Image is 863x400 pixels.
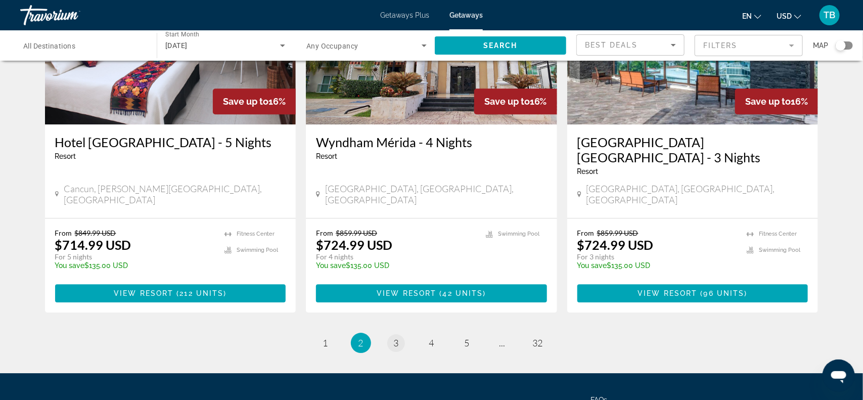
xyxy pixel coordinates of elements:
[474,88,557,114] div: 16%
[585,41,638,49] span: Best Deals
[777,12,792,20] span: USD
[316,261,346,270] span: You save
[237,247,278,253] span: Swimming Pool
[325,183,547,205] span: [GEOGRAPHIC_DATA], [GEOGRAPHIC_DATA], [GEOGRAPHIC_DATA]
[577,252,737,261] p: For 3 nights
[55,237,131,252] p: $714.99 USD
[316,152,337,160] span: Resort
[577,261,607,270] span: You save
[704,289,745,297] span: 96 units
[816,5,843,26] button: User Menu
[436,289,486,297] span: ( )
[585,39,676,51] mat-select: Sort by
[759,247,800,253] span: Swimming Pool
[55,261,85,270] span: You save
[237,231,275,237] span: Fitness Center
[577,229,595,237] span: From
[114,289,173,297] span: View Resort
[179,289,223,297] span: 212 units
[336,229,377,237] span: $859.99 USD
[55,284,286,302] button: View Resort(212 units)
[358,337,364,348] span: 2
[577,167,599,175] span: Resort
[695,34,803,57] button: Filter
[213,88,296,114] div: 16%
[759,231,797,237] span: Fitness Center
[316,252,476,261] p: For 4 nights
[813,38,828,53] span: Map
[735,88,818,114] div: 16%
[55,229,72,237] span: From
[443,289,483,297] span: 42 units
[533,337,543,348] span: 32
[429,337,434,348] span: 4
[586,183,808,205] span: [GEOGRAPHIC_DATA], [GEOGRAPHIC_DATA], [GEOGRAPHIC_DATA]
[499,337,506,348] span: ...
[484,96,530,107] span: Save up to
[483,41,518,50] span: Search
[742,12,752,20] span: en
[173,289,226,297] span: ( )
[23,42,75,50] span: All Destinations
[742,9,761,23] button: Change language
[20,2,121,28] a: Travorium
[55,152,76,160] span: Resort
[377,289,436,297] span: View Resort
[597,229,639,237] span: $859.99 USD
[165,41,188,50] span: [DATE]
[394,337,399,348] span: 3
[698,289,748,297] span: ( )
[316,261,476,270] p: $135.00 USD
[55,261,215,270] p: $135.00 USD
[638,289,698,297] span: View Resort
[577,261,737,270] p: $135.00 USD
[316,135,547,150] a: Wyndham Mérida - 4 Nights
[323,337,328,348] span: 1
[55,135,286,150] a: Hotel [GEOGRAPHIC_DATA] - 5 Nights
[823,360,855,392] iframe: Button to launch messaging window
[316,284,547,302] button: View Resort(42 units)
[449,11,483,19] a: Getaways
[380,11,429,19] a: Getaways Plus
[64,183,286,205] span: Cancun, [PERSON_NAME][GEOGRAPHIC_DATA], [GEOGRAPHIC_DATA]
[55,252,215,261] p: For 5 nights
[577,237,654,252] p: $724.99 USD
[75,229,116,237] span: $849.99 USD
[465,337,470,348] span: 5
[745,96,791,107] span: Save up to
[306,42,358,50] span: Any Occupancy
[498,231,539,237] span: Swimming Pool
[316,229,333,237] span: From
[577,135,808,165] a: [GEOGRAPHIC_DATA] [GEOGRAPHIC_DATA] - 3 Nights
[165,31,199,38] span: Start Month
[316,237,392,252] p: $724.99 USD
[824,10,836,20] span: TB
[577,284,808,302] button: View Resort(96 units)
[223,96,268,107] span: Save up to
[777,9,801,23] button: Change currency
[435,36,566,55] button: Search
[45,333,819,353] nav: Pagination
